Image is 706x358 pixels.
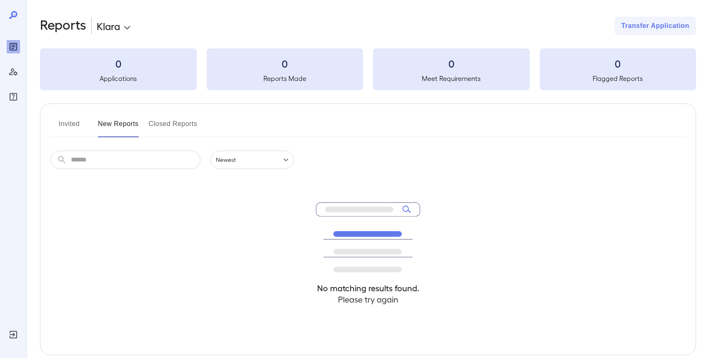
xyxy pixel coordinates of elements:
div: Reports [7,40,20,53]
h3: 0 [540,57,696,70]
h5: Reports Made [207,73,363,83]
button: Invited [50,117,88,137]
button: New Reports [98,117,139,137]
h2: Reports [40,17,86,35]
div: Manage Users [7,65,20,78]
h3: 0 [373,57,530,70]
h5: Applications [40,73,197,83]
div: Newest [210,151,294,169]
h3: 0 [40,57,197,70]
div: FAQ [7,90,20,103]
h4: No matching results found. [316,282,420,294]
h5: Meet Requirements [373,73,530,83]
h4: Please try again [316,294,420,305]
p: Klara [97,19,120,33]
h5: Flagged Reports [540,73,696,83]
button: Closed Reports [149,117,198,137]
summary: 0Applications0Reports Made0Meet Requirements0Flagged Reports [40,48,696,90]
div: Log Out [7,328,20,341]
h3: 0 [207,57,363,70]
button: Transfer Application [615,17,696,35]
